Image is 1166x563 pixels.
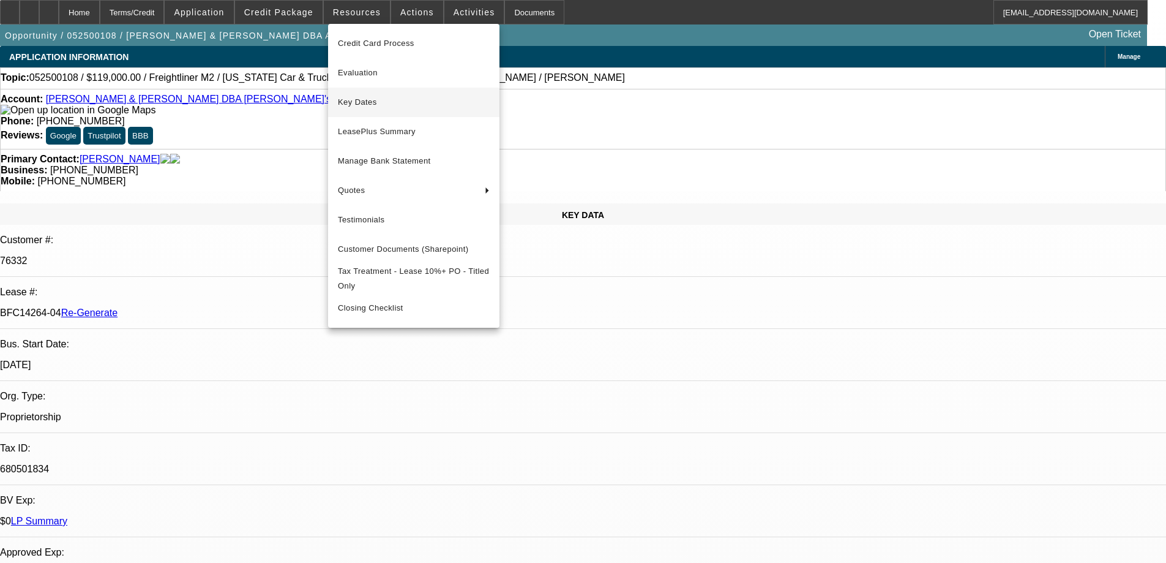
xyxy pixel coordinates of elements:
span: Key Dates [338,95,490,110]
span: Credit Card Process [338,36,490,51]
span: Testimonials [338,213,490,227]
span: Quotes [338,183,475,198]
span: Evaluation [338,66,490,80]
span: Customer Documents (Sharepoint) [338,242,490,257]
span: Tax Treatment - Lease 10%+ PO - Titled Only [338,264,490,293]
span: Closing Checklist [338,303,403,312]
span: Manage Bank Statement [338,154,490,168]
span: LeasePlus Summary [338,124,490,139]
